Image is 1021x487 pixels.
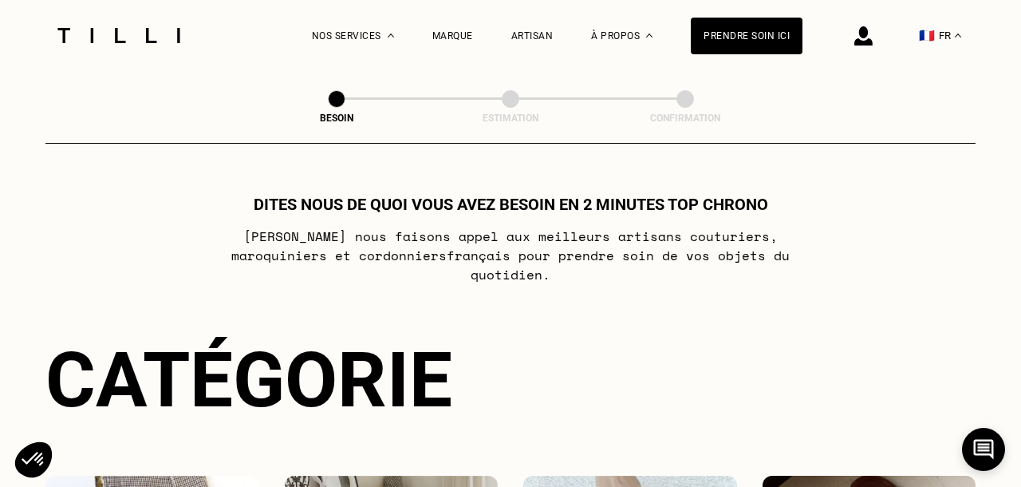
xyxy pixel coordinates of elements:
[257,113,416,124] div: Besoin
[955,34,961,38] img: menu déroulant
[854,26,873,46] img: icône connexion
[195,227,827,284] p: [PERSON_NAME] nous faisons appel aux meilleurs artisans couturiers , maroquiniers et cordonniers ...
[254,195,768,214] h1: Dites nous de quoi vous avez besoin en 2 minutes top chrono
[432,30,473,42] a: Marque
[52,28,186,43] img: Logo du service de couturière Tilli
[511,30,554,42] a: Artisan
[605,113,765,124] div: Confirmation
[431,113,590,124] div: Estimation
[646,34,652,38] img: Menu déroulant à propos
[919,28,935,43] span: 🇫🇷
[691,18,802,54] a: Prendre soin ici
[388,34,394,38] img: Menu déroulant
[45,335,976,425] div: Catégorie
